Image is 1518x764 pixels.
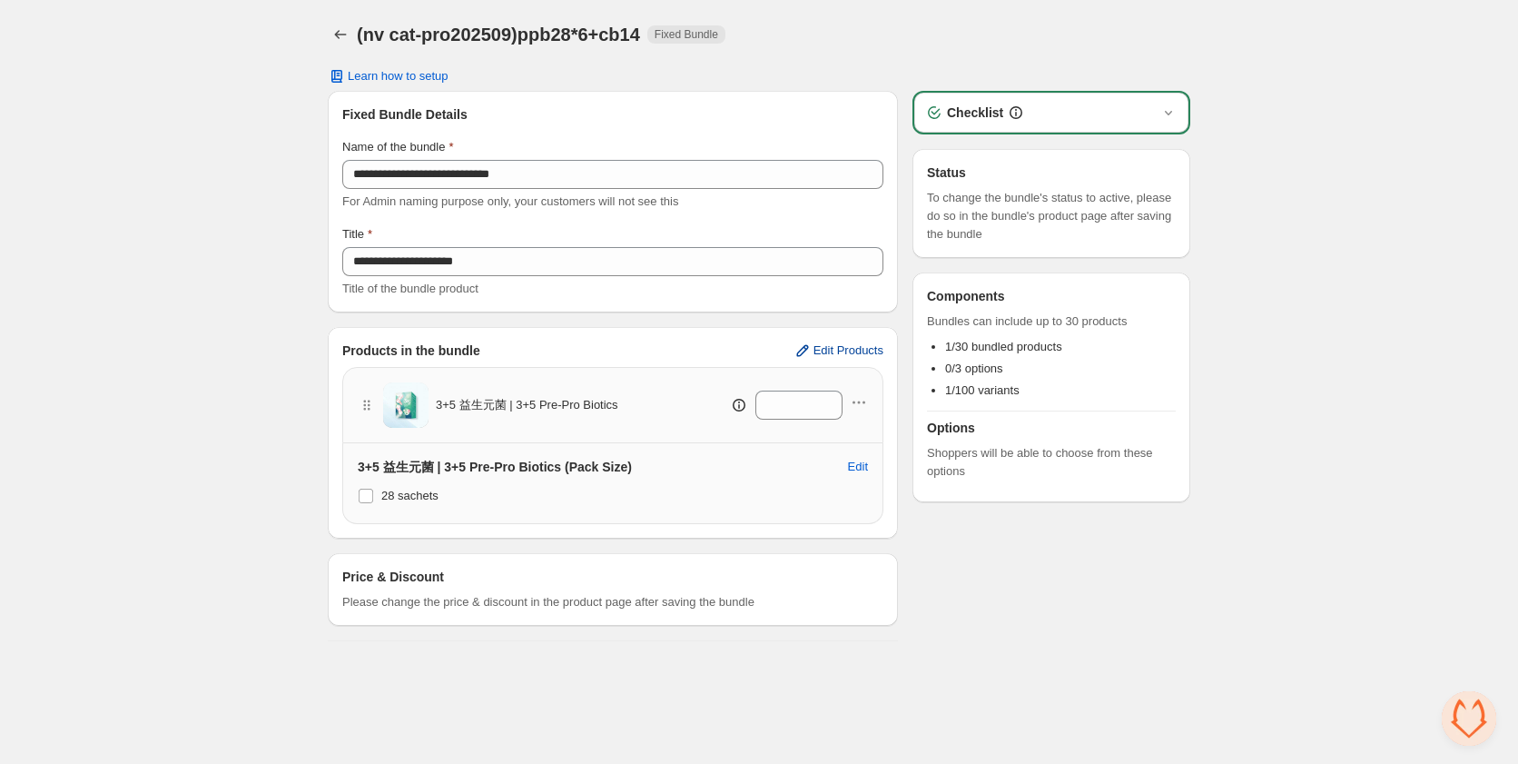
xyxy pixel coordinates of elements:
h3: Status [927,164,1176,182]
h1: (nv cat-pro202509)ppb28*6+cb14 [357,24,640,45]
span: Please change the price & discount in the product page after saving the bundle [342,593,754,611]
span: 3+5 益生元菌 | 3+5 Pre-Pro Biotics [436,396,618,414]
div: 开放式聊天 [1442,691,1496,746]
button: Learn how to setup [317,64,459,89]
span: Shoppers will be able to choose from these options [927,444,1176,481]
span: Fixed Bundle [655,27,718,42]
span: For Admin naming purpose only, your customers will not see this [342,194,678,208]
span: Learn how to setup [348,69,448,84]
button: Back [328,22,353,47]
label: Name of the bundle [342,138,454,156]
button: Edit Products [783,336,894,365]
h3: Components [927,287,1005,305]
h3: Options [927,419,1176,437]
h3: Checklist [947,104,1003,122]
h3: Fixed Bundle Details [342,105,883,124]
button: Edit [837,452,879,481]
h3: 3+5 益生元菌 | 3+5 Pre-Pro Biotics (Pack Size) [358,458,632,476]
span: Bundles can include up to 30 products [927,313,1176,331]
span: To change the bundle's status to active, please do so in the bundle's product page after saving t... [927,189,1176,243]
img: 3+5 益生元菌 | 3+5 Pre-Pro Biotics [383,382,429,428]
span: Edit [848,460,868,474]
span: 28 sachets [381,489,439,502]
span: 0/3 options [945,362,1003,375]
label: Title [342,225,372,243]
span: Edit Products [813,343,883,358]
span: Title of the bundle product [342,282,478,295]
span: 1/30 bundled products [945,340,1062,353]
h3: Price & Discount [342,568,444,586]
h3: Products in the bundle [342,342,480,360]
span: 1/100 variants [945,383,1020,397]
